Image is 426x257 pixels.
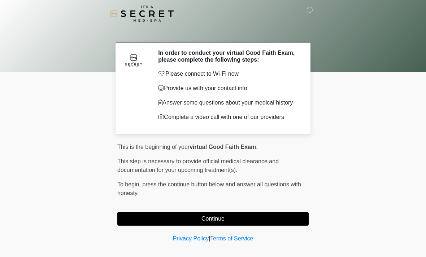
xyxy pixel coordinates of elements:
p: Please connect to Wi-Fi now [158,70,298,78]
span: press the continue button below and answer all questions with honesty. [117,181,301,196]
span: . [256,144,257,150]
strong: virtual Good Faith Exam [190,144,256,150]
span: This is the beginning of your [117,144,190,150]
span: This step is necessary to provide official medical clearance and documentation for your upcoming ... [117,158,279,173]
a: Privacy Policy [173,235,209,242]
p: Answer some questions about your medical history [158,98,298,107]
button: Continue [117,212,309,226]
img: It's A Secret Med Spa Logo [110,5,174,22]
a: Terms of Service [210,235,253,242]
h1: ‎ ‎ [112,26,314,39]
p: Complete a video call with one of our providers [158,113,298,121]
a: | [209,235,210,242]
h2: In order to conduct your virtual Good Faith Exam, please complete the following steps: [158,49,298,63]
img: Agent Avatar [123,49,144,71]
span: To begin, [117,181,142,187]
p: Provide us with your contact info [158,84,298,93]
